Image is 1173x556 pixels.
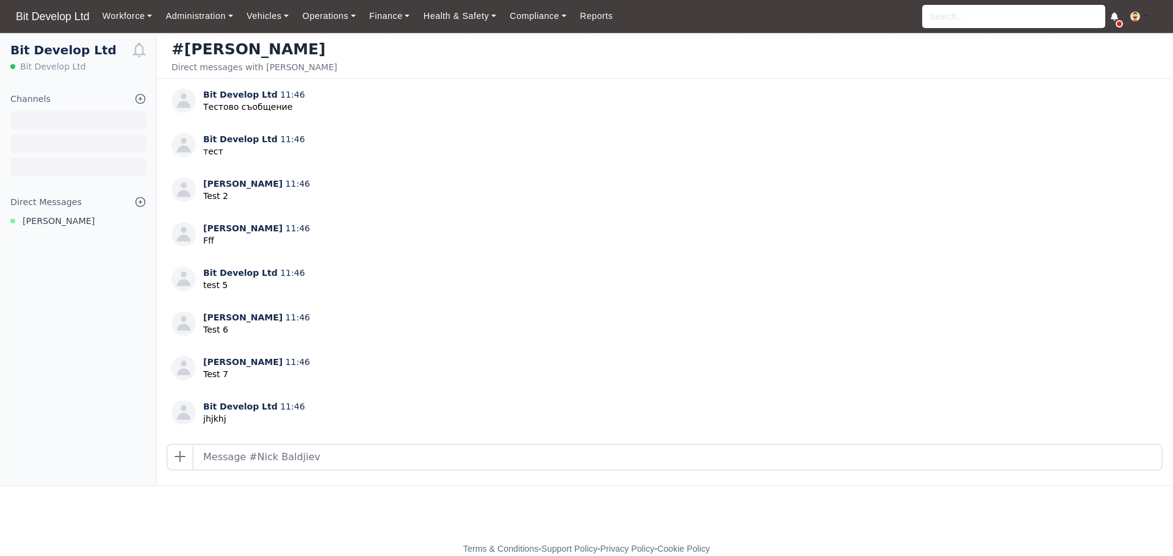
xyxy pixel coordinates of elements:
[463,544,538,554] a: Terms & Conditions
[295,4,362,28] a: Operations
[1112,497,1173,556] iframe: Chat Widget
[10,5,96,29] a: Bit Develop Ltd
[203,323,310,336] p: Test 6
[417,4,503,28] a: Health & Safety
[286,179,310,189] span: 11:46
[10,43,132,58] h1: Bit Develop Ltd
[171,40,337,59] h3: #[PERSON_NAME]
[159,4,239,28] a: Administration
[280,90,305,99] span: 11:46
[10,92,51,106] div: Channels
[280,402,305,411] span: 11:46
[239,542,934,556] div: - - -
[280,268,305,278] span: 11:46
[286,357,310,367] span: 11:46
[23,214,95,228] span: [PERSON_NAME]
[203,357,283,367] span: [PERSON_NAME]
[573,4,619,28] a: Reports
[286,223,310,233] span: 11:46
[541,544,597,554] a: Support Policy
[203,90,278,99] span: Bit Develop Ltd
[203,223,283,233] span: [PERSON_NAME]
[203,279,305,292] p: test 5
[657,544,710,554] a: Cookie Policy
[203,413,305,425] p: jhjkhj
[203,312,283,322] span: [PERSON_NAME]
[20,60,86,73] span: Bit Develop Ltd
[203,190,310,203] p: Test 2
[363,4,417,28] a: Finance
[922,5,1105,28] input: Search...
[203,101,305,114] p: Тестово съобщение
[203,268,278,278] span: Bit Develop Ltd
[503,4,573,28] a: Compliance
[193,445,1161,469] input: Message #Nick Baldjiev
[10,4,96,29] span: Bit Develop Ltd
[240,4,296,28] a: Vehicles
[1,214,156,228] a: [PERSON_NAME]
[96,4,159,28] a: Workforce
[203,134,278,144] span: Bit Develop Ltd
[203,368,310,381] p: Test 7
[203,179,283,189] span: [PERSON_NAME]
[10,195,82,209] div: Direct Messages
[203,234,310,247] p: Fff
[203,402,278,411] span: Bit Develop Ltd
[601,544,655,554] a: Privacy Policy
[280,134,305,144] span: 11:46
[203,145,305,158] p: тест
[171,61,337,73] div: Direct messages with [PERSON_NAME]
[286,312,310,322] span: 11:46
